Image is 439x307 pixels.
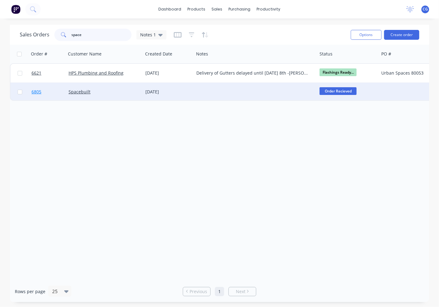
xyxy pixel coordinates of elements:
span: 6805 [31,89,41,95]
div: Status [320,51,332,57]
span: Previous [190,289,207,295]
h1: Sales Orders [20,32,49,38]
a: Page 1 is your current page [215,287,224,296]
a: Previous page [183,289,210,295]
div: Notes [196,51,208,57]
div: Order # [31,51,47,57]
span: Notes 1 [140,31,156,38]
a: HPS Plumbing and Roofing [69,70,123,76]
div: Created Date [145,51,172,57]
a: Next page [229,289,256,295]
a: 6621 [31,64,69,82]
div: Delivery of Gutters delayed until [DATE] 8th -[PERSON_NAME][MEDICAL_DATA] pen picked up [DATE] [196,70,309,76]
div: purchasing [226,5,254,14]
ul: Pagination [180,287,259,296]
div: productivity [254,5,284,14]
div: [DATE] [145,89,191,95]
span: CG [423,6,428,12]
span: Flashings Ready... [320,68,357,76]
span: Rows per page [15,289,45,295]
img: Factory [11,5,20,14]
span: Next [236,289,245,295]
div: sales [209,5,226,14]
a: Spacebuilt [69,89,90,95]
a: 6805 [31,83,69,101]
button: Create order [384,30,419,40]
span: 6621 [31,70,41,76]
div: PO # [381,51,391,57]
div: Customer Name [68,51,102,57]
a: dashboard [156,5,185,14]
div: [DATE] [145,70,191,76]
span: Order Recieved [320,87,357,95]
div: products [185,5,209,14]
button: Options [351,30,382,40]
input: Search... [72,29,132,41]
